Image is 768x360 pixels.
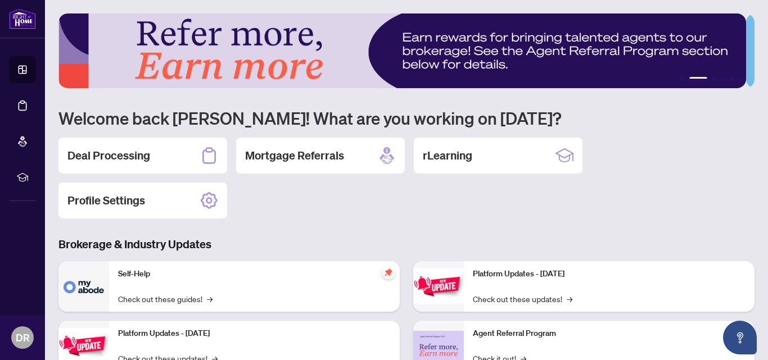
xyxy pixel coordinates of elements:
[473,327,746,340] p: Agent Referral Program
[473,293,572,305] a: Check out these updates!→
[16,330,30,345] span: DR
[207,293,213,305] span: →
[382,266,395,279] span: pushpin
[567,293,572,305] span: →
[9,8,36,29] img: logo
[680,77,685,81] button: 1
[67,148,150,163] h2: Deal Processing
[689,77,707,81] button: 2
[413,268,464,304] img: Platform Updates - June 23, 2025
[118,327,391,340] p: Platform Updates - [DATE]
[423,148,472,163] h2: rLearning
[58,261,109,312] img: Self-Help
[473,268,746,280] p: Platform Updates - [DATE]
[723,321,757,354] button: Open asap
[245,148,344,163] h2: Mortgage Referrals
[739,77,743,81] button: 6
[721,77,725,81] button: 4
[67,193,145,208] h2: Profile Settings
[730,77,734,81] button: 5
[58,236,755,252] h3: Brokerage & Industry Updates
[58,13,746,88] img: Slide 1
[712,77,716,81] button: 3
[58,107,755,129] h1: Welcome back [PERSON_NAME]! What are you working on [DATE]?
[118,293,213,305] a: Check out these guides!→
[118,268,391,280] p: Self-Help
